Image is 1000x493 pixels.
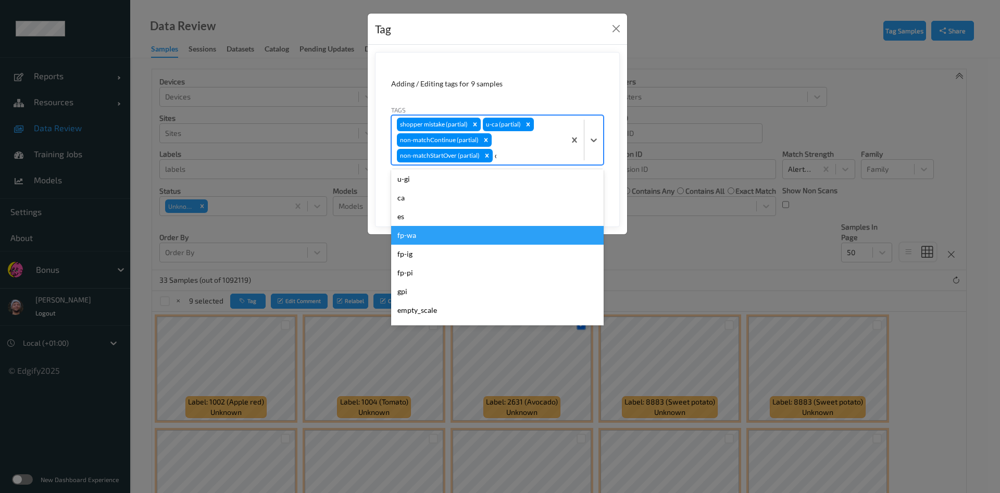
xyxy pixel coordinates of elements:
[609,21,623,36] button: Close
[391,301,604,320] div: empty_scale
[469,118,481,131] div: Remove shopper mistake (partial)
[391,105,406,115] label: Tags
[397,133,480,147] div: non-matchContinue (partial)
[397,149,481,162] div: non-matchStartOver (partial)
[391,79,604,89] div: Adding / Editing tags for 9 samples
[391,170,604,188] div: u-gi
[391,320,604,338] div: other
[391,207,604,226] div: es
[480,133,492,147] div: Remove non-matchContinue (partial)
[391,263,604,282] div: fp-pi
[522,118,534,131] div: Remove u-ca (partial)
[391,282,604,301] div: gpi
[397,118,469,131] div: shopper mistake (partial)
[391,188,604,207] div: ca
[391,226,604,245] div: fp-wa
[391,245,604,263] div: fp-ig
[483,118,522,131] div: u-ca (partial)
[375,21,391,37] div: Tag
[481,149,493,162] div: Remove non-matchStartOver (partial)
